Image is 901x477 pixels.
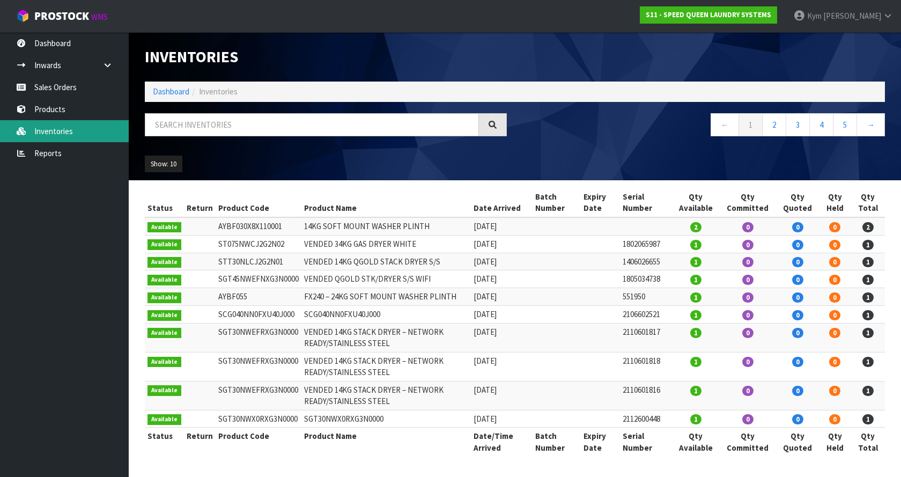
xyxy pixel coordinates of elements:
[620,306,671,324] td: 2106602521
[471,410,533,428] td: [DATE]
[533,428,581,456] th: Batch Number
[471,428,533,456] th: Date/Time Arrived
[720,188,776,217] th: Qty Committed
[184,188,216,217] th: Return
[833,113,857,136] a: 5
[792,240,803,250] span: 0
[301,306,471,324] td: SCG040NN0FXU40J000
[742,292,754,303] span: 0
[620,253,671,270] td: 1406026655
[620,352,671,381] td: 2110601818
[856,113,885,136] a: →
[690,328,701,338] span: 1
[792,222,803,232] span: 0
[720,428,776,456] th: Qty Committed
[776,188,819,217] th: Qty Quoted
[742,257,754,267] span: 0
[216,324,301,353] td: SGT30NWEFRXG3N0000
[620,270,671,288] td: 1805034738
[145,48,507,65] h1: Inventories
[738,113,763,136] a: 1
[620,188,671,217] th: Serial Number
[620,235,671,253] td: 1802065987
[301,410,471,428] td: SGT30NWX0RXG3N0000
[742,386,754,396] span: 0
[862,240,874,250] span: 1
[809,113,833,136] a: 4
[851,428,885,456] th: Qty Total
[620,288,671,306] td: 551950
[301,188,471,217] th: Product Name
[301,428,471,456] th: Product Name
[829,222,840,232] span: 0
[690,240,701,250] span: 1
[301,288,471,306] td: FX240 – 24KG SOFT MOUNT WASHER PLINTH
[792,414,803,424] span: 0
[742,275,754,285] span: 0
[690,310,701,320] span: 1
[690,357,701,367] span: 1
[829,292,840,303] span: 0
[145,428,184,456] th: Status
[792,292,803,303] span: 0
[862,292,874,303] span: 1
[690,257,701,267] span: 1
[792,275,803,285] span: 0
[742,328,754,338] span: 0
[581,428,620,456] th: Expiry Date
[471,352,533,381] td: [DATE]
[851,188,885,217] th: Qty Total
[34,9,89,23] span: ProStock
[216,428,301,456] th: Product Code
[471,306,533,324] td: [DATE]
[199,86,238,97] span: Inventories
[690,292,701,303] span: 1
[786,113,810,136] a: 3
[216,235,301,253] td: ST075NWCJ2G2N02
[690,275,701,285] span: 1
[147,328,181,339] span: Available
[829,357,840,367] span: 0
[671,188,720,217] th: Qty Available
[862,275,874,285] span: 1
[471,324,533,353] td: [DATE]
[792,310,803,320] span: 0
[301,235,471,253] td: VENDED 34KG GAS DRYER WHITE
[145,156,182,173] button: Show: 10
[533,188,581,217] th: Batch Number
[823,11,881,21] span: [PERSON_NAME]
[301,217,471,235] td: 14KG SOFT MOUNT WASHER PLINTH
[829,275,840,285] span: 0
[301,253,471,270] td: VENDED 14KG QGOLD STACK DRYER S/S
[147,292,181,303] span: Available
[690,386,701,396] span: 1
[147,357,181,368] span: Available
[792,357,803,367] span: 0
[792,257,803,267] span: 0
[301,270,471,288] td: VENDED QGOLD STK/DRYER S/S WIFI
[153,86,189,97] a: Dashboard
[829,310,840,320] span: 0
[862,222,874,232] span: 2
[776,428,819,456] th: Qty Quoted
[216,188,301,217] th: Product Code
[819,188,851,217] th: Qty Held
[792,328,803,338] span: 0
[862,310,874,320] span: 1
[792,386,803,396] span: 0
[829,386,840,396] span: 0
[646,10,771,19] strong: S11 - SPEED QUEEN LAUNDRY SYSTEMS
[471,270,533,288] td: [DATE]
[620,410,671,428] td: 2112600448
[620,381,671,410] td: 2110601816
[690,222,701,232] span: 2
[620,428,671,456] th: Serial Number
[471,217,533,235] td: [DATE]
[829,414,840,424] span: 0
[807,11,822,21] span: Kym
[742,357,754,367] span: 0
[147,257,181,268] span: Available
[216,410,301,428] td: SGT30NWX0RXG3N0000
[862,328,874,338] span: 1
[471,381,533,410] td: [DATE]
